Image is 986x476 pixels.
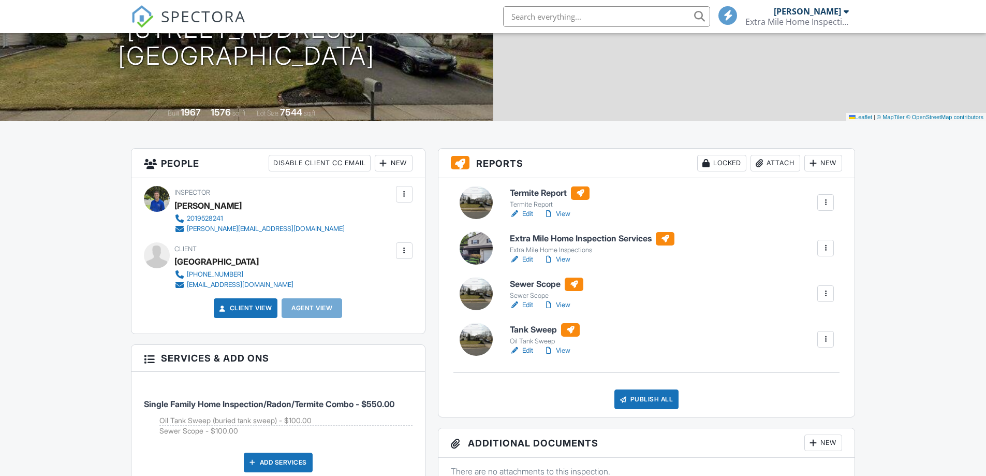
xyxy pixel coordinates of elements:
[232,109,247,117] span: sq. ft.
[187,281,293,289] div: [EMAIL_ADDRESS][DOMAIN_NAME]
[804,435,842,451] div: New
[510,278,583,291] h6: Sewer Scope
[510,200,590,209] div: Termite Report
[168,109,179,117] span: Built
[144,399,394,409] span: Single Family Home Inspection/Radon/Termite Combo - $550.00
[543,254,570,265] a: View
[159,426,413,436] li: Add on: Sewer Scope
[503,6,710,27] input: Search everything...
[543,345,570,356] a: View
[614,390,679,409] div: Publish All
[211,107,231,118] div: 1576
[510,254,533,265] a: Edit
[174,245,197,253] span: Client
[510,186,590,209] a: Termite Report Termite Report
[510,278,583,300] a: Sewer Scope Sewer Scope
[257,109,278,117] span: Lot Size
[187,225,345,233] div: [PERSON_NAME][EMAIL_ADDRESS][DOMAIN_NAME]
[510,345,533,356] a: Edit
[510,186,590,200] h6: Termite Report
[510,337,580,345] div: Oil Tank Sweep
[774,6,841,17] div: [PERSON_NAME]
[510,300,533,310] a: Edit
[510,323,580,337] h6: Tank Sweep
[131,5,154,28] img: The Best Home Inspection Software - Spectora
[181,107,201,118] div: 1967
[697,155,746,171] div: Locked
[131,345,425,372] h3: Services & Add ons
[543,209,570,219] a: View
[804,155,842,171] div: New
[174,280,293,290] a: [EMAIL_ADDRESS][DOMAIN_NAME]
[174,213,345,224] a: 2019528241
[510,246,674,254] div: Extra Mile Home Inspections
[510,232,674,255] a: Extra Mile Home Inspection Services Extra Mile Home Inspections
[510,232,674,246] h6: Extra Mile Home Inspection Services
[438,428,855,458] h3: Additional Documents
[174,198,242,213] div: [PERSON_NAME]
[269,155,371,171] div: Disable Client CC Email
[187,270,243,279] div: [PHONE_NUMBER]
[438,149,855,178] h3: Reports
[174,269,293,280] a: [PHONE_NUMBER]
[244,453,313,472] div: Add Services
[280,107,302,118] div: 7544
[745,17,849,27] div: Extra Mile Home Inspection Services
[510,292,583,300] div: Sewer Scope
[144,380,413,444] li: Service: Single Family Home Inspection/Radon/Termite Combo
[131,149,425,178] h3: People
[174,189,210,196] span: Inspector
[543,300,570,310] a: View
[161,5,246,27] span: SPECTORA
[304,109,317,117] span: sq.ft.
[187,214,223,223] div: 2019528241
[375,155,413,171] div: New
[906,114,983,120] a: © OpenStreetMap contributors
[849,114,872,120] a: Leaflet
[174,224,345,234] a: [PERSON_NAME][EMAIL_ADDRESS][DOMAIN_NAME]
[217,303,272,313] a: Client View
[118,16,375,70] h1: [STREET_ADDRESS] [GEOGRAPHIC_DATA]
[174,254,259,269] div: [GEOGRAPHIC_DATA]
[750,155,800,171] div: Attach
[874,114,875,120] span: |
[510,209,533,219] a: Edit
[877,114,905,120] a: © MapTiler
[131,14,246,36] a: SPECTORA
[510,323,580,346] a: Tank Sweep Oil Tank Sweep
[159,415,413,426] li: Add on: Oil Tank Sweep (buried tank sweep)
